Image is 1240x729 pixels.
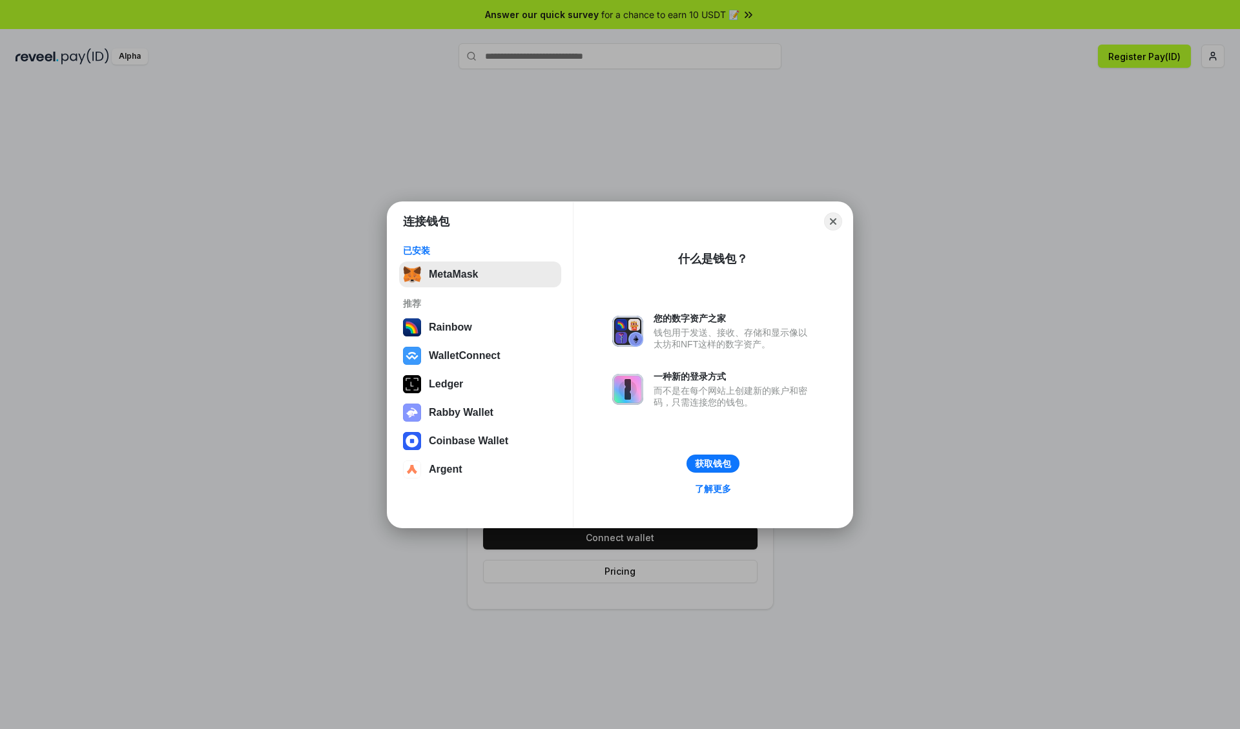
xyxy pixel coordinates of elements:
[678,251,748,267] div: 什么是钱包？
[824,212,842,231] button: Close
[399,343,561,369] button: WalletConnect
[429,378,463,390] div: Ledger
[429,407,493,418] div: Rabby Wallet
[695,483,731,495] div: 了解更多
[403,214,449,229] h1: 连接钱包
[429,464,462,475] div: Argent
[399,262,561,287] button: MetaMask
[687,480,739,497] a: 了解更多
[612,374,643,405] img: svg+xml,%3Csvg%20xmlns%3D%22http%3A%2F%2Fwww.w3.org%2F2000%2Fsvg%22%20fill%3D%22none%22%20viewBox...
[687,455,739,473] button: 获取钱包
[403,298,557,309] div: 推荐
[403,432,421,450] img: svg+xml,%3Csvg%20width%3D%2228%22%20height%3D%2228%22%20viewBox%3D%220%200%2028%2028%22%20fill%3D...
[654,371,814,382] div: 一种新的登录方式
[429,269,478,280] div: MetaMask
[695,458,731,469] div: 获取钱包
[429,322,472,333] div: Rainbow
[399,457,561,482] button: Argent
[399,400,561,426] button: Rabby Wallet
[403,265,421,283] img: svg+xml,%3Csvg%20fill%3D%22none%22%20height%3D%2233%22%20viewBox%3D%220%200%2035%2033%22%20width%...
[403,245,557,256] div: 已安装
[654,313,814,324] div: 您的数字资产之家
[429,350,501,362] div: WalletConnect
[612,316,643,347] img: svg+xml,%3Csvg%20xmlns%3D%22http%3A%2F%2Fwww.w3.org%2F2000%2Fsvg%22%20fill%3D%22none%22%20viewBox...
[429,435,508,447] div: Coinbase Wallet
[399,314,561,340] button: Rainbow
[403,318,421,336] img: svg+xml,%3Csvg%20width%3D%22120%22%20height%3D%22120%22%20viewBox%3D%220%200%20120%20120%22%20fil...
[654,327,814,350] div: 钱包用于发送、接收、存储和显示像以太坊和NFT这样的数字资产。
[403,460,421,478] img: svg+xml,%3Csvg%20width%3D%2228%22%20height%3D%2228%22%20viewBox%3D%220%200%2028%2028%22%20fill%3D...
[403,375,421,393] img: svg+xml,%3Csvg%20xmlns%3D%22http%3A%2F%2Fwww.w3.org%2F2000%2Fsvg%22%20width%3D%2228%22%20height%3...
[403,347,421,365] img: svg+xml,%3Csvg%20width%3D%2228%22%20height%3D%2228%22%20viewBox%3D%220%200%2028%2028%22%20fill%3D...
[399,428,561,454] button: Coinbase Wallet
[654,385,814,408] div: 而不是在每个网站上创建新的账户和密码，只需连接您的钱包。
[403,404,421,422] img: svg+xml,%3Csvg%20xmlns%3D%22http%3A%2F%2Fwww.w3.org%2F2000%2Fsvg%22%20fill%3D%22none%22%20viewBox...
[399,371,561,397] button: Ledger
